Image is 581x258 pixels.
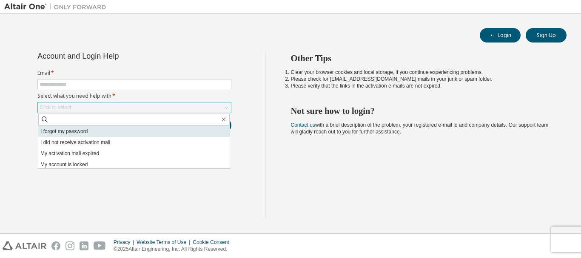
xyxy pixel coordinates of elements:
li: Please verify that the links in the activation e-mails are not expired. [291,82,552,89]
p: © 2025 Altair Engineering, Inc. All Rights Reserved. [114,246,234,253]
label: Select what you need help with [37,93,231,99]
div: Account and Login Help [37,53,193,60]
li: I forgot my password [38,126,230,137]
h2: Not sure how to login? [291,105,552,116]
img: altair_logo.svg [3,241,46,250]
li: Please check for [EMAIL_ADDRESS][DOMAIN_NAME] mails in your junk or spam folder. [291,76,552,82]
button: Sign Up [526,28,567,43]
label: Email [37,70,231,77]
img: instagram.svg [66,241,74,250]
a: Contact us [291,122,315,128]
h2: Other Tips [291,53,552,64]
img: youtube.svg [94,241,106,250]
img: Altair One [4,3,111,11]
div: Privacy [114,239,137,246]
div: Click to select [40,104,71,111]
img: linkedin.svg [80,241,88,250]
img: facebook.svg [51,241,60,250]
li: Clear your browser cookies and local storage, if you continue experiencing problems. [291,69,552,76]
button: Login [480,28,521,43]
div: Website Terms of Use [137,239,193,246]
div: Cookie Consent [193,239,234,246]
div: Click to select [38,102,231,113]
span: with a brief description of the problem, your registered e-mail id and company details. Our suppo... [291,122,549,135]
